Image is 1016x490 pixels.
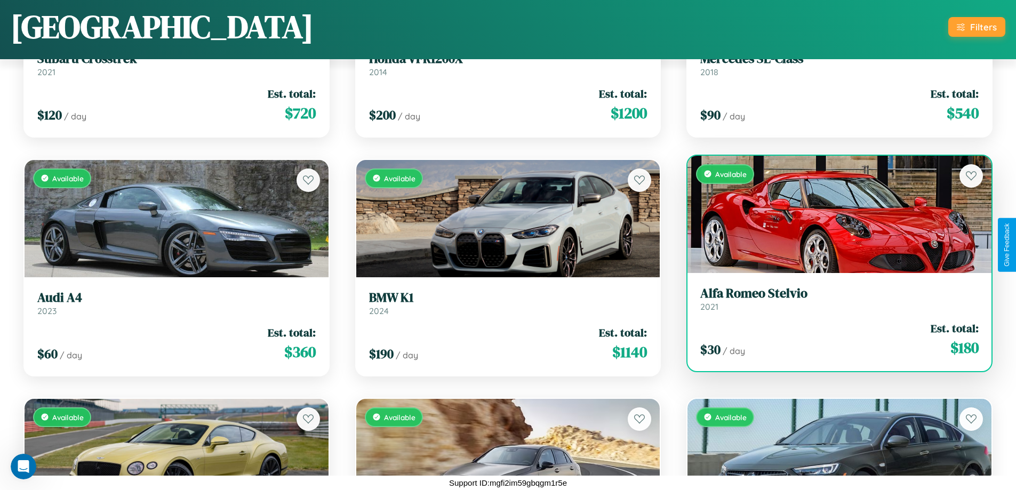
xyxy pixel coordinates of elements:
span: $ 1200 [611,102,647,124]
span: / day [64,111,86,122]
span: 2014 [369,67,387,77]
span: $ 1140 [612,341,647,363]
span: Est. total: [599,86,647,101]
span: Est. total: [268,86,316,101]
span: 2023 [37,306,57,316]
span: Available [52,413,84,422]
div: Filters [970,21,997,33]
a: BMW K12024 [369,290,647,316]
span: $ 180 [950,337,979,358]
span: $ 200 [369,106,396,124]
span: Available [715,170,747,179]
button: Filters [948,17,1005,37]
span: Est. total: [599,325,647,340]
span: $ 720 [285,102,316,124]
span: Available [384,413,415,422]
span: Available [715,413,747,422]
h3: Subaru Crosstrek [37,51,316,67]
a: Honda VFR1200X2014 [369,51,647,77]
span: 2021 [700,301,718,312]
span: $ 120 [37,106,62,124]
span: / day [723,346,745,356]
span: Available [384,174,415,183]
span: 2024 [369,306,389,316]
h3: Honda VFR1200X [369,51,647,67]
span: $ 60 [37,345,58,363]
p: Support ID: mgfi2im59gbqgm1r5e [449,476,567,490]
iframe: Intercom live chat [11,454,36,479]
span: Available [52,174,84,183]
h3: Mercedes SL-Class [700,51,979,67]
span: / day [396,350,418,360]
a: Alfa Romeo Stelvio2021 [700,286,979,312]
span: $ 190 [369,345,394,363]
a: Subaru Crosstrek2021 [37,51,316,77]
span: Est. total: [268,325,316,340]
h3: BMW K1 [369,290,647,306]
span: Est. total: [931,86,979,101]
a: Mercedes SL-Class2018 [700,51,979,77]
span: $ 360 [284,341,316,363]
span: 2021 [37,67,55,77]
span: Est. total: [931,320,979,336]
div: Give Feedback [1003,223,1011,267]
span: $ 30 [700,341,721,358]
h1: [GEOGRAPHIC_DATA] [11,5,314,49]
span: $ 90 [700,106,721,124]
span: $ 540 [947,102,979,124]
span: / day [398,111,420,122]
a: Audi A42023 [37,290,316,316]
h3: Alfa Romeo Stelvio [700,286,979,301]
span: / day [60,350,82,360]
span: 2018 [700,67,718,77]
span: / day [723,111,745,122]
h3: Audi A4 [37,290,316,306]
